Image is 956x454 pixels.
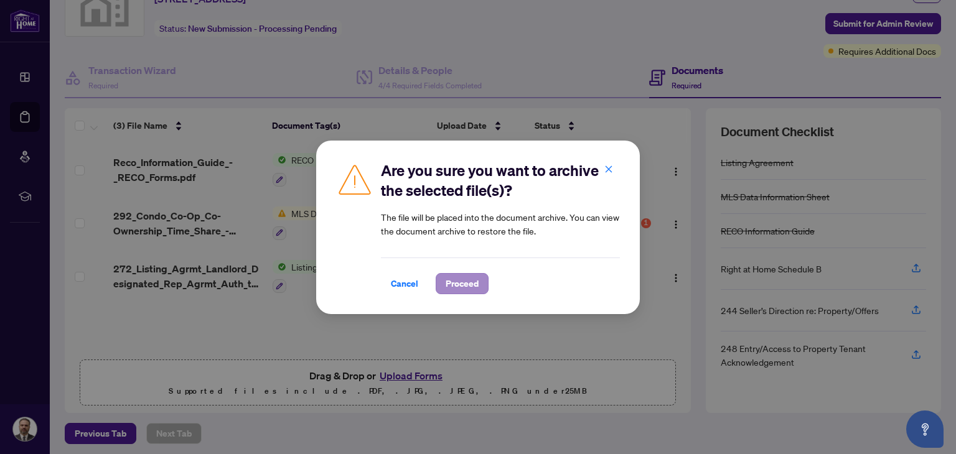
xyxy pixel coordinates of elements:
span: Proceed [446,274,479,294]
button: Open asap [906,410,944,448]
span: Cancel [391,274,418,294]
article: The file will be placed into the document archive. You can view the document archive to restore t... [381,210,620,238]
span: close [604,165,613,174]
img: Caution Icon [336,160,373,198]
button: Proceed [436,273,489,294]
button: Cancel [381,273,428,294]
h2: Are you sure you want to archive the selected file(s)? [381,160,620,200]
